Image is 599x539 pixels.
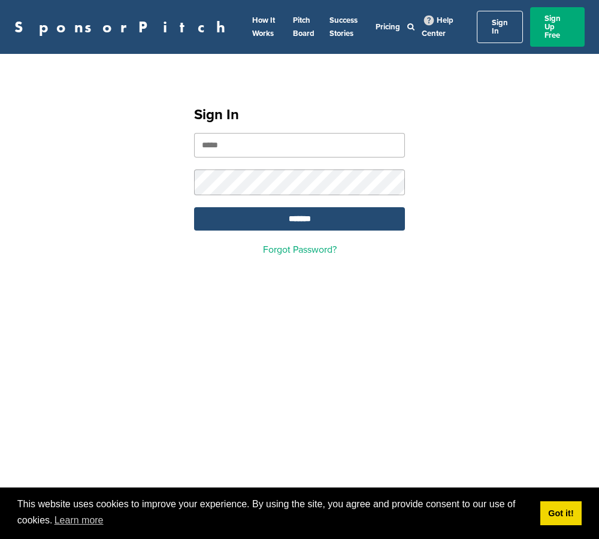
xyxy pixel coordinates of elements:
[540,501,582,525] a: dismiss cookie message
[14,19,233,35] a: SponsorPitch
[376,22,400,32] a: Pricing
[194,104,405,126] h1: Sign In
[422,13,453,41] a: Help Center
[53,511,105,529] a: learn more about cookies
[530,7,585,47] a: Sign Up Free
[329,16,358,38] a: Success Stories
[263,244,337,256] a: Forgot Password?
[477,11,523,43] a: Sign In
[17,497,531,529] span: This website uses cookies to improve your experience. By using the site, you agree and provide co...
[293,16,314,38] a: Pitch Board
[252,16,275,38] a: How It Works
[551,491,589,529] iframe: Button to launch messaging window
